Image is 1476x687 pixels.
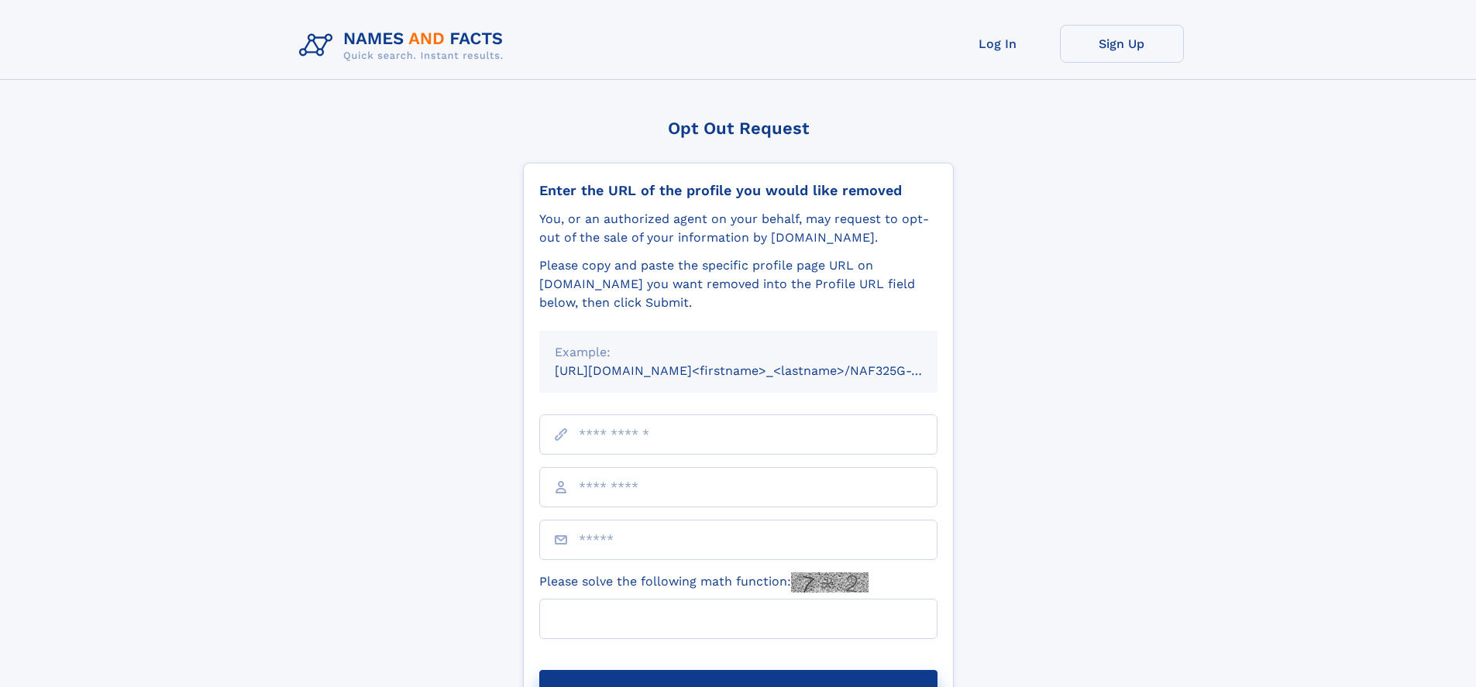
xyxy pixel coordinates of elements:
[523,119,954,138] div: Opt Out Request
[936,25,1060,63] a: Log In
[555,363,967,378] small: [URL][DOMAIN_NAME]<firstname>_<lastname>/NAF325G-xxxxxxxx
[539,572,869,593] label: Please solve the following math function:
[293,25,516,67] img: Logo Names and Facts
[1060,25,1184,63] a: Sign Up
[555,343,922,362] div: Example:
[539,256,938,312] div: Please copy and paste the specific profile page URL on [DOMAIN_NAME] you want removed into the Pr...
[539,182,938,199] div: Enter the URL of the profile you would like removed
[539,210,938,247] div: You, or an authorized agent on your behalf, may request to opt-out of the sale of your informatio...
